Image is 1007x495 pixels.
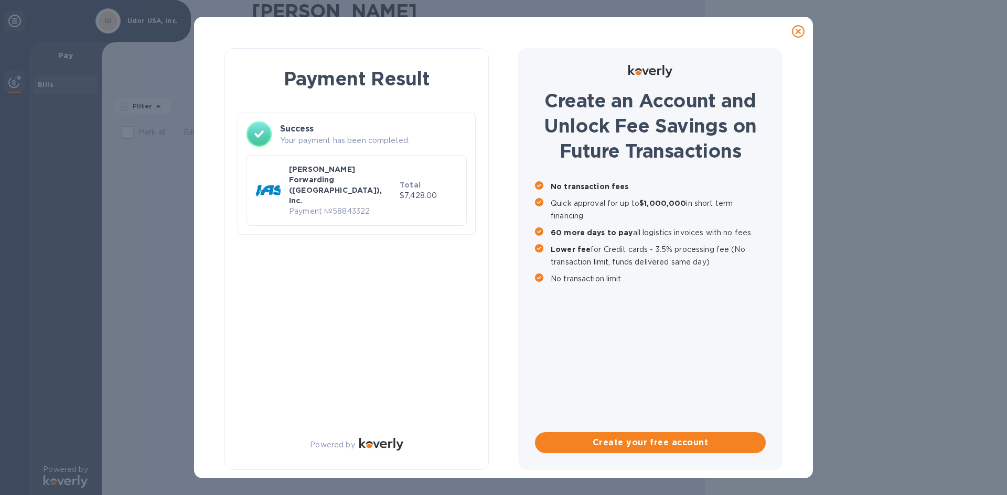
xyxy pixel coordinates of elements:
[359,438,403,450] img: Logo
[551,245,591,254] b: Lower fee
[535,432,766,453] button: Create your free account
[280,123,467,135] h3: Success
[289,206,395,217] p: Payment № 58843322
[535,88,766,163] h1: Create an Account and Unlock Fee Savings on Future Transactions
[551,226,766,239] p: all logistics invoices with no fees
[551,243,766,268] p: for Credit cards - 3.5% processing fee (No transaction limit, funds delivered same day)
[280,135,467,146] p: Your payment has been completed.
[543,436,757,449] span: Create your free account
[400,181,421,189] b: Total
[551,228,633,237] b: 60 more days to pay
[639,199,686,207] b: $1,000,000
[551,197,766,222] p: Quick approval for up to in short term financing
[551,272,766,285] p: No transaction limit
[551,182,629,191] b: No transaction fees
[628,65,672,78] img: Logo
[289,164,395,206] p: [PERSON_NAME] Forwarding ([GEOGRAPHIC_DATA]), Inc.
[310,439,355,450] p: Powered by
[400,190,458,201] p: $7,428.00
[242,65,472,92] h1: Payment Result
